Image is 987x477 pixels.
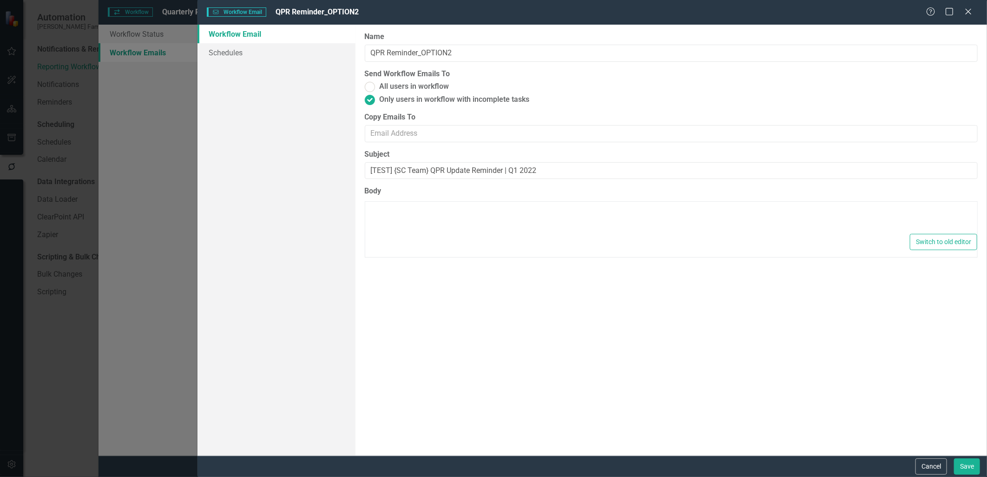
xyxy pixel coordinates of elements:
[365,186,978,197] label: Body
[365,69,450,79] label: Send Workflow Emails To
[915,458,947,475] button: Cancel
[365,125,978,142] input: Email Address
[197,43,355,62] a: Schedules
[365,45,978,62] input: Workflow Email Name
[207,7,266,17] span: Workflow Email
[276,7,359,16] span: QPR Reminder_OPTION2
[380,81,449,92] span: All users in workflow
[365,112,978,123] label: Copy Emails To
[954,458,980,475] button: Save
[380,94,530,105] span: Only users in workflow with incomplete tasks
[910,234,977,250] button: Switch to old editor
[365,162,978,179] input: Subject
[365,149,978,160] label: Subject
[197,25,355,43] a: Workflow Email
[365,32,978,42] label: Name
